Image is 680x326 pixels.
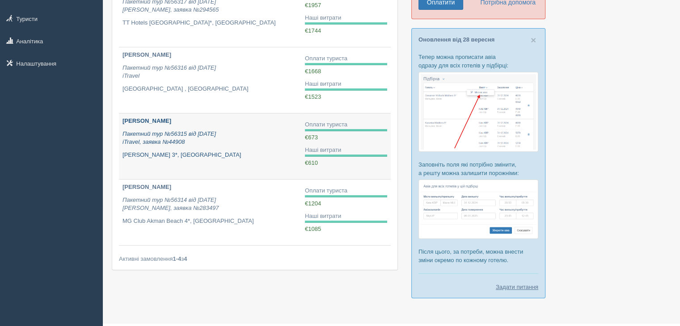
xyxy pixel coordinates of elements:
[119,180,301,245] a: [PERSON_NAME] Пакетний тур №56314 від [DATE][PERSON_NAME], заявка №283497 MG Club Akman Beach 4*,...
[122,130,216,146] i: Пакетний тур №56315 від [DATE] iTravel, заявка №44908
[119,113,301,179] a: [PERSON_NAME] Пакетний тур №56315 від [DATE]iTravel, заявка №44908 [PERSON_NAME] 3*, [GEOGRAPHIC_...
[418,180,538,239] img: %D0%BF%D1%96%D0%B4%D0%B1%D1%96%D1%80%D0%BA%D0%B0-%D0%B0%D0%B2%D1%96%D0%B0-2-%D1%81%D1%80%D0%BC-%D...
[122,151,298,159] p: [PERSON_NAME] 3*, [GEOGRAPHIC_DATA]
[122,217,298,226] p: MG Club Akman Beach 4*, [GEOGRAPHIC_DATA]
[305,187,387,195] div: Оплати туриста
[305,14,387,22] div: Наші витрати
[418,72,538,152] img: %D0%BF%D1%96%D0%B4%D0%B1%D1%96%D1%80%D0%BA%D0%B0-%D0%B0%D0%B2%D1%96%D0%B0-1-%D1%81%D1%80%D0%BC-%D...
[305,80,387,88] div: Наші витрати
[305,134,318,141] span: €673
[305,93,321,100] span: €1523
[305,68,321,75] span: €1668
[122,51,171,58] b: [PERSON_NAME]
[305,226,321,232] span: €1085
[305,146,387,155] div: Наші витрати
[418,160,538,177] p: Заповніть поля які потрібно змінити, а решту можна залишити порожніми:
[119,255,391,263] div: Активні замовлення з
[122,19,298,27] p: TT Hotels [GEOGRAPHIC_DATA]*, [GEOGRAPHIC_DATA]
[496,283,538,291] a: Задати питання
[305,2,321,8] span: €1957
[119,47,301,113] a: [PERSON_NAME] Пакетний тур №56316 від [DATE]iTravel [GEOGRAPHIC_DATA] , [GEOGRAPHIC_DATA]
[531,35,536,45] span: ×
[305,159,318,166] span: €610
[418,53,538,70] p: Тепер можна прописати авіа одразу для всіх готелів у підбірці:
[305,212,387,221] div: Наші витрати
[122,85,298,93] p: [GEOGRAPHIC_DATA] , [GEOGRAPHIC_DATA]
[418,247,538,264] p: Після цього, за потреби, можна внести зміни окремо по кожному готелю.
[122,196,219,212] i: Пакетний тур №56314 від [DATE] [PERSON_NAME], заявка №283497
[122,64,216,79] i: Пакетний тур №56316 від [DATE] iTravel
[305,54,387,63] div: Оплати туриста
[418,36,494,43] a: Оновлення від 28 вересня
[122,117,171,124] b: [PERSON_NAME]
[531,35,536,45] button: Close
[173,255,182,262] b: 1-4
[305,121,387,129] div: Оплати туриста
[122,184,171,190] b: [PERSON_NAME]
[305,200,321,207] span: €1204
[184,255,187,262] b: 4
[305,27,321,34] span: €1744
